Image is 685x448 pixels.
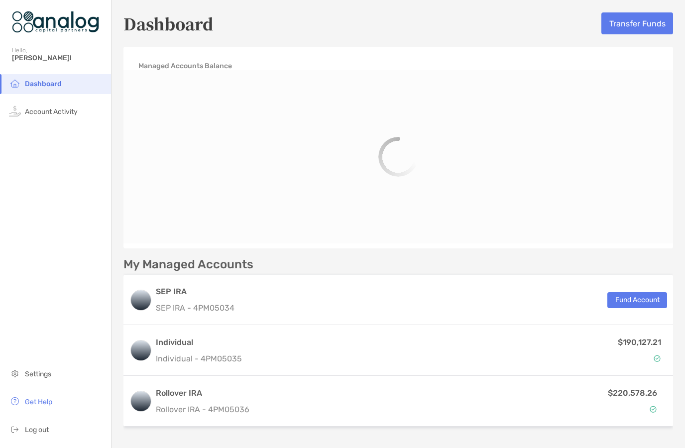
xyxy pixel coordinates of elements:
[9,77,21,89] img: household icon
[25,398,52,406] span: Get Help
[131,290,151,310] img: logo account
[601,12,673,34] button: Transfer Funds
[131,391,151,411] img: logo account
[607,292,667,308] button: Fund Account
[9,367,21,379] img: settings icon
[138,62,232,70] h4: Managed Accounts Balance
[654,355,661,362] img: Account Status icon
[12,54,105,62] span: [PERSON_NAME]!
[608,387,657,399] p: $220,578.26
[156,387,470,399] h3: Rollover IRA
[123,258,253,271] p: My Managed Accounts
[9,395,21,407] img: get-help icon
[156,403,470,416] p: Rollover IRA - 4PM05036
[156,302,234,314] p: SEP IRA - 4PM05034
[9,423,21,435] img: logout icon
[156,336,242,348] h3: Individual
[123,12,214,35] h5: Dashboard
[25,426,49,434] span: Log out
[618,336,661,348] p: $190,127.21
[156,286,234,298] h3: SEP IRA
[131,340,151,360] img: logo account
[12,4,99,40] img: Zoe Logo
[9,105,21,117] img: activity icon
[25,108,78,116] span: Account Activity
[156,352,242,365] p: Individual - 4PM05035
[650,406,657,413] img: Account Status icon
[25,370,51,378] span: Settings
[25,80,62,88] span: Dashboard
